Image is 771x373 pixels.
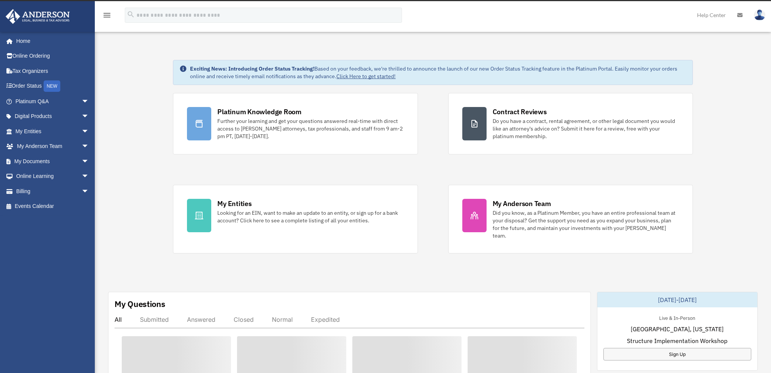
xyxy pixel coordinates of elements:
a: My Documentsarrow_drop_down [5,154,100,169]
div: Do you have a contract, rental agreement, or other legal document you would like an attorney's ad... [493,117,679,140]
span: arrow_drop_down [82,109,97,124]
div: Contract Reviews [493,107,547,116]
a: Click Here to get started! [336,73,396,80]
div: [DATE]-[DATE] [597,292,757,307]
div: Normal [272,316,293,323]
div: All [115,316,122,323]
div: Based on your feedback, we're thrilled to announce the launch of our new Order Status Tracking fe... [190,65,686,80]
a: Sign Up [603,348,751,360]
a: Contract Reviews Do you have a contract, rental agreement, or other legal document you would like... [448,93,693,154]
a: Tax Organizers [5,63,100,79]
i: search [127,10,135,19]
a: My Entitiesarrow_drop_down [5,124,100,139]
span: Structure Implementation Workshop [627,336,727,345]
div: Looking for an EIN, want to make an update to an entity, or sign up for a bank account? Click her... [217,209,404,224]
span: arrow_drop_down [82,124,97,139]
span: arrow_drop_down [82,184,97,199]
span: arrow_drop_down [82,94,97,109]
div: Submitted [140,316,169,323]
img: Anderson Advisors Platinum Portal [3,9,72,24]
a: My Entities Looking for an EIN, want to make an update to an entity, or sign up for a bank accoun... [173,185,418,253]
a: Order StatusNEW [5,79,100,94]
a: My Anderson Team Did you know, as a Platinum Member, you have an entire professional team at your... [448,185,693,253]
a: Platinum Knowledge Room Further your learning and get your questions answered real-time with dire... [173,93,418,154]
a: Platinum Q&Aarrow_drop_down [5,94,100,109]
a: Digital Productsarrow_drop_down [5,109,100,124]
div: NEW [44,80,60,92]
span: arrow_drop_down [82,139,97,154]
a: Online Learningarrow_drop_down [5,169,100,184]
img: User Pic [754,9,765,20]
i: menu [102,11,111,20]
a: Billingarrow_drop_down [5,184,100,199]
div: Closed [234,316,254,323]
div: My Questions [115,298,165,310]
span: arrow_drop_down [82,169,97,184]
div: My Entities [217,199,251,208]
div: Expedited [311,316,340,323]
span: arrow_drop_down [82,154,97,169]
div: Further your learning and get your questions answered real-time with direct access to [PERSON_NAM... [217,117,404,140]
a: menu [102,13,111,20]
strong: Exciting News: Introducing Order Status Tracking! [190,65,314,72]
div: Did you know, as a Platinum Member, you have an entire professional team at your disposal? Get th... [493,209,679,239]
div: Live & In-Person [653,313,701,321]
div: My Anderson Team [493,199,551,208]
a: My Anderson Teamarrow_drop_down [5,139,100,154]
div: Answered [187,316,215,323]
span: [GEOGRAPHIC_DATA], [US_STATE] [631,324,724,334]
div: Platinum Knowledge Room [217,107,301,116]
a: Events Calendar [5,199,100,214]
a: Online Ordering [5,49,100,64]
a: Home [5,33,97,49]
